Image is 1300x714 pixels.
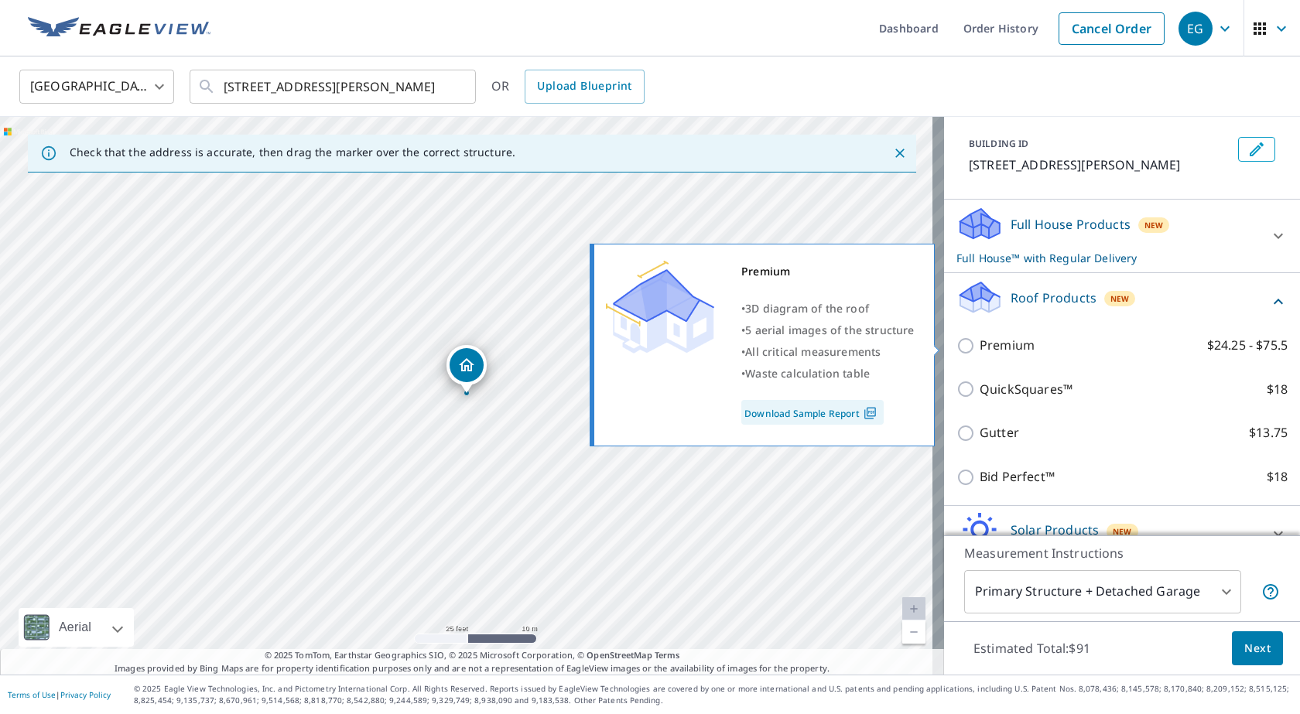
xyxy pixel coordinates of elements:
[1110,292,1130,305] span: New
[525,70,644,104] a: Upload Blueprint
[60,689,111,700] a: Privacy Policy
[745,366,870,381] span: Waste calculation table
[54,608,96,647] div: Aerial
[980,336,1035,355] p: Premium
[1207,336,1288,355] p: $24.25 - $75.5
[1113,525,1132,538] span: New
[1179,12,1213,46] div: EG
[1267,467,1288,487] p: $18
[655,649,680,661] a: Terms
[956,250,1260,266] p: Full House™ with Regular Delivery
[956,206,1288,266] div: Full House ProductsNewFull House™ with Regular Delivery
[969,137,1028,150] p: BUILDING ID
[28,17,210,40] img: EV Logo
[964,570,1241,613] div: Primary Structure + Detached Garage
[741,363,915,384] div: •
[745,344,881,359] span: All critical measurements
[890,143,910,163] button: Close
[1011,215,1131,234] p: Full House Products
[964,544,1280,562] p: Measurement Instructions
[741,400,884,425] a: Download Sample Report
[446,345,487,393] div: Dropped pin, building 1, Residential property, 3606 Harvey St Cheyenne, WY 82009
[741,298,915,319] div: •
[606,261,714,354] img: Premium
[745,323,914,337] span: 5 aerial images of the structure
[587,649,652,661] a: OpenStreetMap
[980,423,1019,442] p: Gutter
[1011,521,1099,539] p: Solar Products
[956,279,1288,323] div: Roof ProductsNew
[1232,631,1283,666] button: Next
[741,319,915,341] div: •
[1144,219,1164,231] span: New
[956,512,1288,556] div: Solar ProductsNew
[1059,12,1165,45] a: Cancel Order
[537,77,631,96] span: Upload Blueprint
[1267,380,1288,399] p: $18
[1244,639,1271,658] span: Next
[70,145,515,159] p: Check that the address is accurate, then drag the marker over the correct structure.
[980,467,1055,487] p: Bid Perfect™
[8,690,111,699] p: |
[741,261,915,282] div: Premium
[741,341,915,363] div: •
[19,65,174,108] div: [GEOGRAPHIC_DATA]
[1011,289,1096,307] p: Roof Products
[1249,423,1288,442] p: $13.75
[902,597,925,620] a: Current Level 20, Zoom In Disabled
[265,649,680,662] span: © 2025 TomTom, Earthstar Geographics SIO, © 2025 Microsoft Corporation, ©
[980,380,1072,399] p: QuickSquares™
[969,155,1232,174] p: [STREET_ADDRESS][PERSON_NAME]
[745,301,869,316] span: 3D diagram of the roof
[19,608,134,647] div: Aerial
[902,620,925,644] a: Current Level 20, Zoom Out
[224,65,444,108] input: Search by address or latitude-longitude
[1238,137,1275,162] button: Edit building 1
[860,406,881,420] img: Pdf Icon
[961,631,1103,665] p: Estimated Total: $91
[134,683,1292,706] p: © 2025 Eagle View Technologies, Inc. and Pictometry International Corp. All Rights Reserved. Repo...
[491,70,645,104] div: OR
[8,689,56,700] a: Terms of Use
